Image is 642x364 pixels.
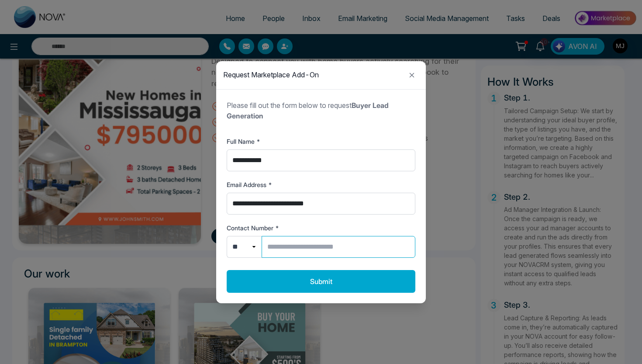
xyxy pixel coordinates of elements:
iframe: Intercom live chat [612,334,633,355]
label: Email Address * [227,180,415,189]
label: Full Name * [227,137,415,146]
p: Please fill out the form below to request [227,100,415,121]
button: Close modal [405,68,419,82]
label: Contact Number * [227,223,415,232]
h2: Request Marketplace Add-On [223,71,319,79]
strong: Buyer Lead Generation [227,101,389,120]
button: Submit [227,270,415,293]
